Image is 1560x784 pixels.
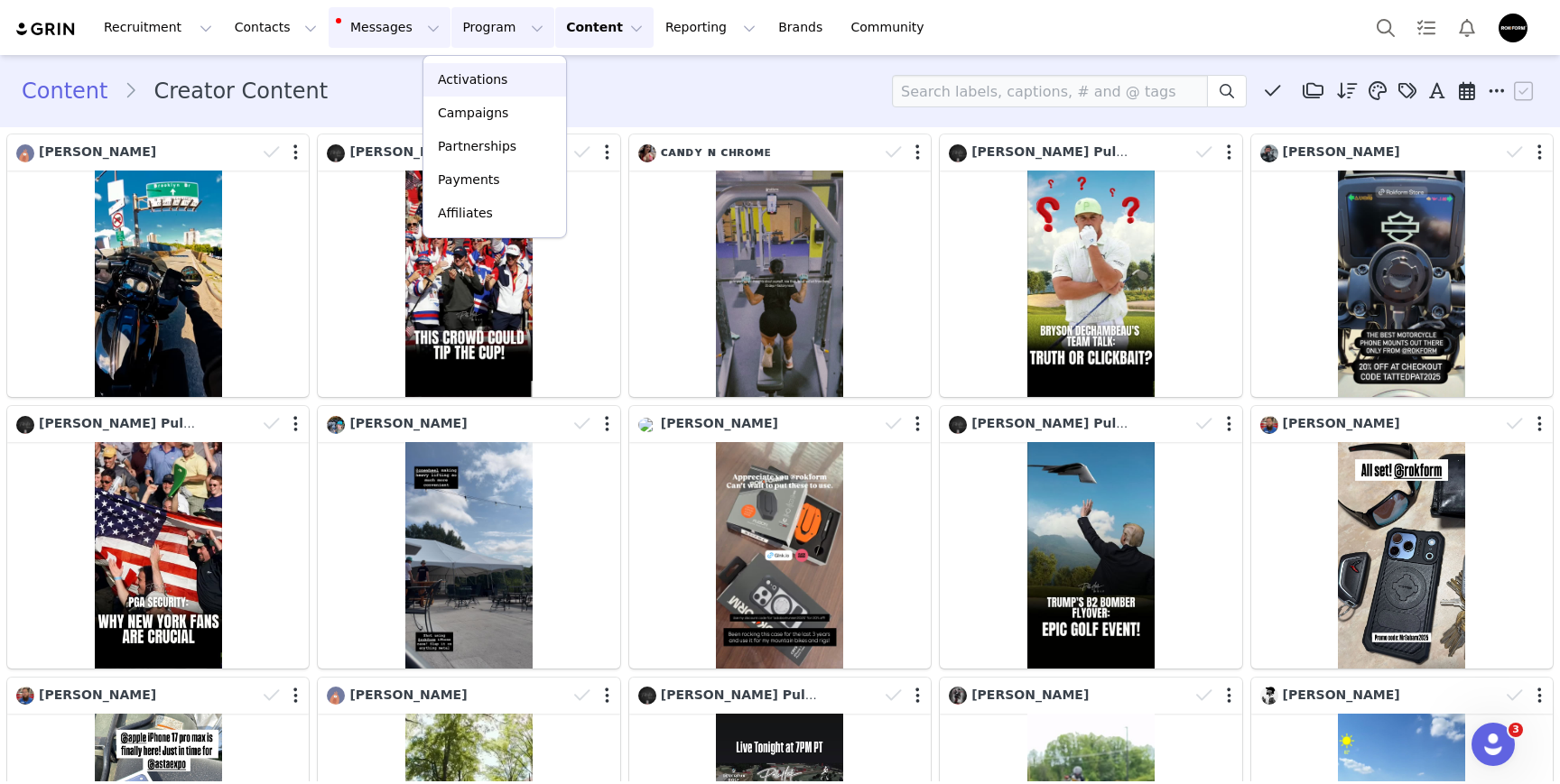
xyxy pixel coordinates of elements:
img: 7296a18f-fa6f-4246-af8b-a4d33535fff3.jpg [1260,687,1278,705]
img: 4f6c0c57-890a-40a2-a8c0-fa3086b1012b.jpg [949,144,967,162]
span: [PERSON_NAME] [971,687,1089,702]
p: Activations [438,70,507,89]
img: da7351bb-c3cc-4a03-a2c0-c6ae8a67b3bc.jpg [638,144,656,162]
img: 4f6c0c57-890a-40a2-a8c0-fa3086b1012b.jpg [327,144,345,162]
img: b1a8de1a-f131-43e1-b08c-7315a2ca5f04.jpg [1260,144,1278,162]
a: Tasks [1407,7,1446,48]
span: [PERSON_NAME] Pull Hook Golf [971,416,1194,430]
span: [PERSON_NAME] [1283,144,1400,159]
span: [PERSON_NAME] Pull Hook Golf [661,687,884,702]
button: Content [555,7,654,48]
button: Contacts [224,7,328,48]
img: e06643ab-74f3-4ffe-89ef-094dab833076.jpg [1260,416,1278,434]
img: grin logo [14,21,78,38]
p: Partnerships [438,137,516,156]
span: [PERSON_NAME] [39,144,156,159]
span: [PERSON_NAME] Pull Hook Golf [349,144,572,159]
button: Reporting [655,7,766,48]
span: [PERSON_NAME] [1283,687,1400,702]
p: Affiliates [438,204,493,223]
span: [PERSON_NAME] [1283,416,1400,430]
span: [PERSON_NAME] [39,687,156,702]
button: Program [451,7,554,48]
span: ᴄᴀɴᴅʏ ɴ ᴄʜʀᴏᴍᴇ [661,144,771,159]
a: Community [840,7,943,48]
a: Content [22,75,124,107]
button: Search [1366,7,1406,48]
img: 4f6c0c57-890a-40a2-a8c0-fa3086b1012b.jpg [949,416,967,434]
input: Search labels, captions, # and @ tags [892,75,1208,107]
button: Notifications [1447,7,1487,48]
img: 4f6c0c57-890a-40a2-a8c0-fa3086b1012b.jpg [16,416,34,434]
img: f8784e91-5e46-4e4c-b7be-4fd6d63169af.png [1499,14,1527,42]
button: Messages [329,7,450,48]
span: [PERSON_NAME] [661,416,778,430]
p: Payments [438,171,500,189]
img: 58ef05f1-2d2a-4669-8145-3c8b4b1f8530.jpg [16,144,34,162]
span: 3 [1509,723,1523,737]
img: 4f6c0c57-890a-40a2-a8c0-fa3086b1012b.jpg [638,687,656,705]
p: Campaigns [438,104,508,123]
iframe: Intercom live chat [1472,723,1515,766]
img: f4103cc2-d7ca-4b6a-80c4-fb16cbd071bd.jpg [949,687,967,705]
img: 13649ead-b831-4b01-9eb7-527e665768ca.jpg [327,416,345,434]
img: e06643ab-74f3-4ffe-89ef-094dab833076.jpg [16,687,34,705]
img: 58ef05f1-2d2a-4669-8145-3c8b4b1f8530.jpg [327,687,345,705]
a: Brands [767,7,839,48]
img: dc080af5-7961-4fe0-94df-234ac5fb1dea.jpg [638,418,656,432]
span: [PERSON_NAME] Pull Hook Golf [39,416,262,430]
span: [PERSON_NAME] [349,416,467,430]
button: Recruitment [93,7,223,48]
button: Profile [1488,14,1546,42]
span: [PERSON_NAME] [349,687,467,702]
span: [PERSON_NAME] Pull Hook Golf [971,144,1194,159]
